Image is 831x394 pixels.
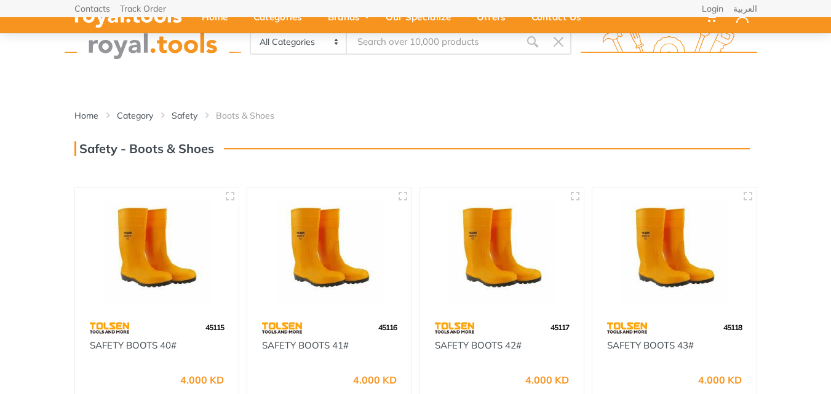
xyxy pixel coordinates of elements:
[258,199,400,305] img: Royal Tools - SAFETY BOOTS 41#
[525,375,569,385] div: 4.000 KD
[607,317,647,339] img: 64.webp
[205,323,224,332] span: 45115
[378,323,397,332] span: 45116
[733,4,757,13] a: العربية
[353,375,397,385] div: 4.000 KD
[86,199,228,305] img: Royal Tools - SAFETY BOOTS 40#
[251,30,348,53] select: Category
[120,4,166,13] a: Track Order
[117,109,153,122] a: Category
[262,339,349,351] a: SAFETY BOOTS 41#
[435,317,475,339] img: 64.webp
[216,109,293,122] li: Boots & Shoes
[74,109,98,122] a: Home
[702,4,723,13] a: Login
[431,199,573,305] img: Royal Tools - SAFETY BOOTS 42#
[65,25,241,59] img: royal.tools Logo
[603,199,746,305] img: Royal Tools - SAFETY BOOTS 43#
[435,339,522,351] a: SAFETY BOOTS 42#
[90,317,130,339] img: 64.webp
[172,109,197,122] a: Safety
[723,323,742,332] span: 45118
[607,339,694,351] a: SAFETY BOOTS 43#
[74,141,214,156] h3: Safety - Boots & Shoes
[347,29,519,55] input: Site search
[74,4,110,13] a: Contacts
[180,375,224,385] div: 4.000 KD
[90,339,177,351] a: SAFETY BOOTS 40#
[551,323,569,332] span: 45117
[262,317,302,339] img: 64.webp
[698,375,742,385] div: 4.000 KD
[74,109,757,122] nav: breadcrumb
[581,25,757,59] img: royal.tools Logo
